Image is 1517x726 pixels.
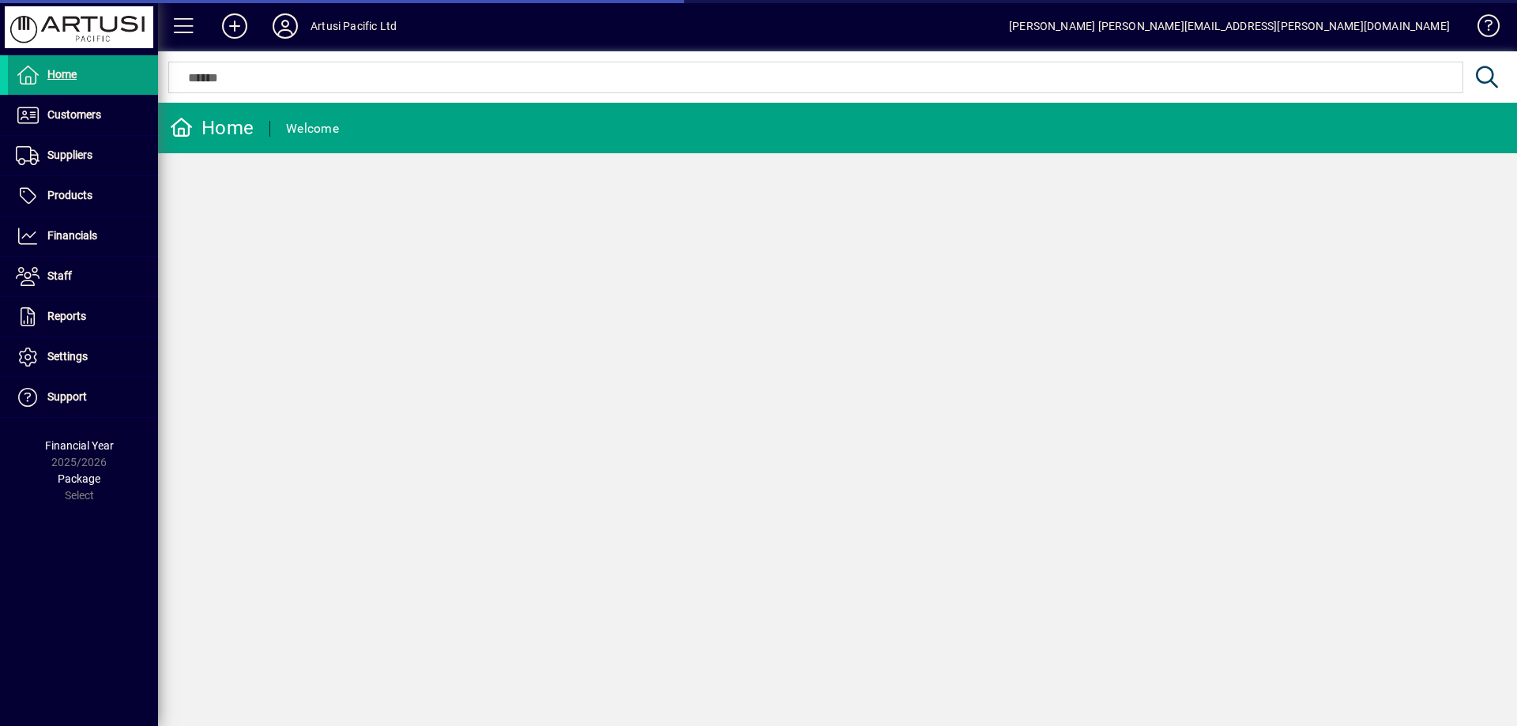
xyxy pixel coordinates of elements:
[8,297,158,337] a: Reports
[260,12,311,40] button: Profile
[209,12,260,40] button: Add
[47,149,92,161] span: Suppliers
[8,96,158,135] a: Customers
[8,136,158,175] a: Suppliers
[58,472,100,485] span: Package
[286,116,339,141] div: Welcome
[8,378,158,417] a: Support
[1009,13,1450,39] div: [PERSON_NAME] [PERSON_NAME][EMAIL_ADDRESS][PERSON_NAME][DOMAIN_NAME]
[47,310,86,322] span: Reports
[47,229,97,242] span: Financials
[8,216,158,256] a: Financials
[47,269,72,282] span: Staff
[47,390,87,403] span: Support
[47,350,88,363] span: Settings
[311,13,397,39] div: Artusi Pacific Ltd
[45,439,114,452] span: Financial Year
[47,108,101,121] span: Customers
[1466,3,1497,55] a: Knowledge Base
[47,189,92,201] span: Products
[8,337,158,377] a: Settings
[8,176,158,216] a: Products
[170,115,254,141] div: Home
[8,257,158,296] a: Staff
[47,68,77,81] span: Home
